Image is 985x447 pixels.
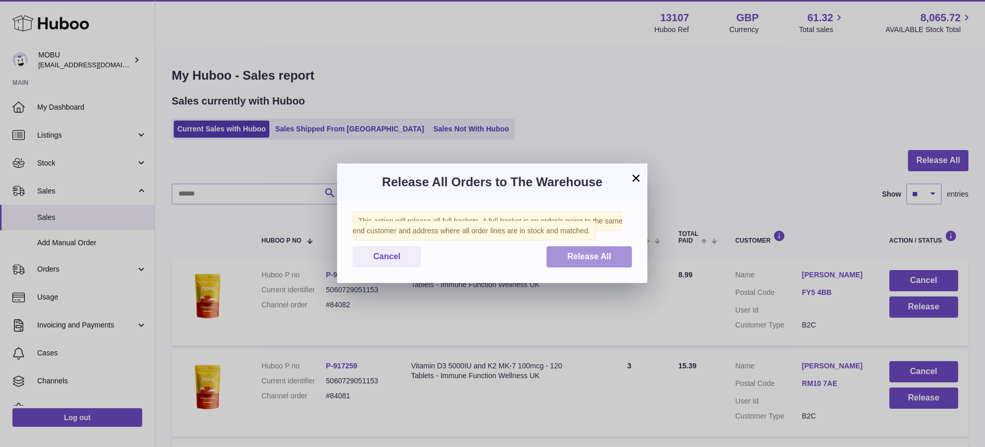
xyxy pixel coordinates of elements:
button: × [630,172,642,184]
h3: Release All Orders to The Warehouse [353,174,632,190]
span: Release All [567,252,611,261]
span: This action will release all full baskets. A full basket is an order/s going to the same end cust... [353,211,623,241]
button: Release All [547,246,632,267]
button: Cancel [353,246,421,267]
span: Cancel [373,252,400,261]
